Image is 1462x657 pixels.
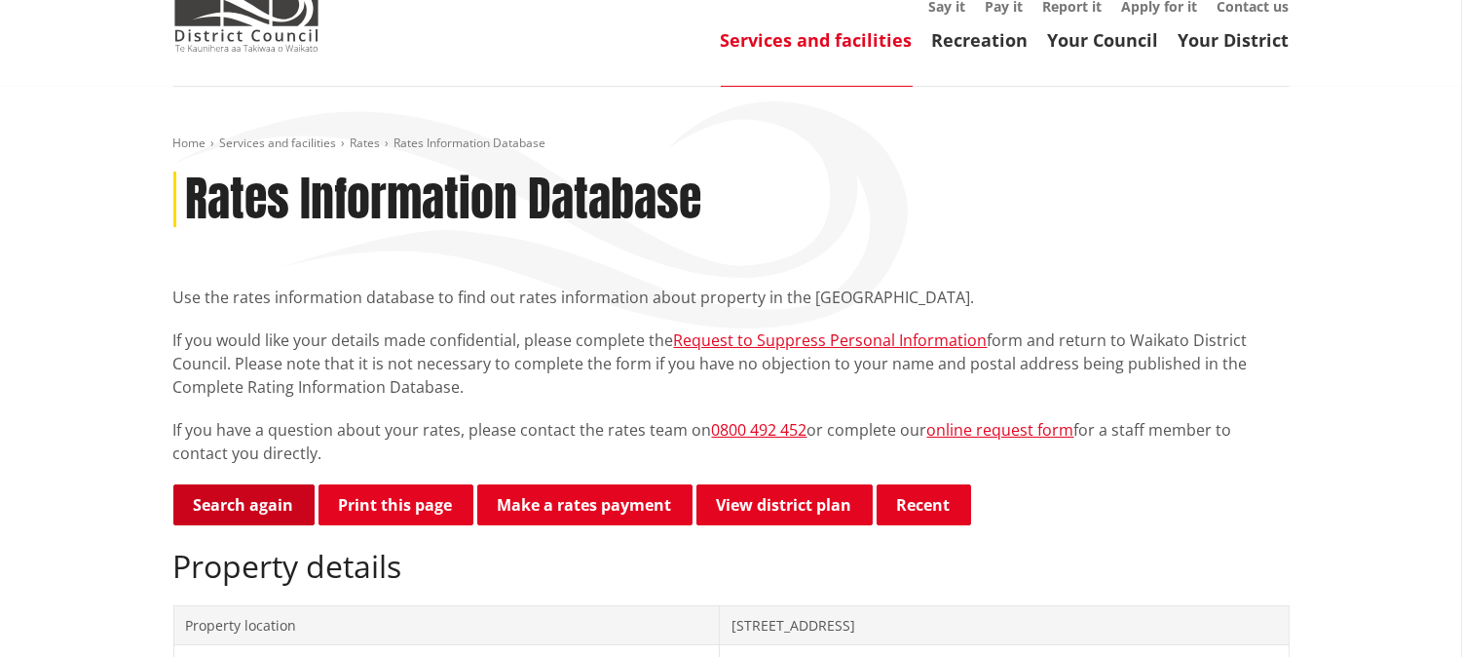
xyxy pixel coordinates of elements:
a: online request form [927,419,1074,441]
a: Recreation [932,28,1029,52]
a: Rates [351,135,381,151]
a: Your District [1179,28,1290,52]
a: Home [173,135,206,151]
p: If you have a question about your rates, please contact the rates team on or complete our for a s... [173,418,1290,465]
a: Services and facilities [220,135,337,151]
a: Request to Suppress Personal Information [674,329,988,351]
a: 0800 492 452 [712,419,807,441]
a: View district plan [696,484,873,525]
a: Services and facilities [721,28,913,52]
nav: breadcrumb [173,135,1290,152]
iframe: Messenger Launcher [1372,575,1443,645]
span: Rates Information Database [394,135,546,151]
h2: Property details [173,548,1290,585]
a: Your Council [1048,28,1159,52]
a: Make a rates payment [477,484,693,525]
p: If you would like your details made confidential, please complete the form and return to Waikato ... [173,328,1290,399]
button: Recent [877,484,971,525]
td: Property location [173,605,720,645]
a: Search again [173,484,315,525]
h1: Rates Information Database [186,172,702,228]
p: Use the rates information database to find out rates information about property in the [GEOGRAPHI... [173,286,1290,309]
td: [STREET_ADDRESS] [720,605,1289,645]
button: Print this page [319,484,473,525]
